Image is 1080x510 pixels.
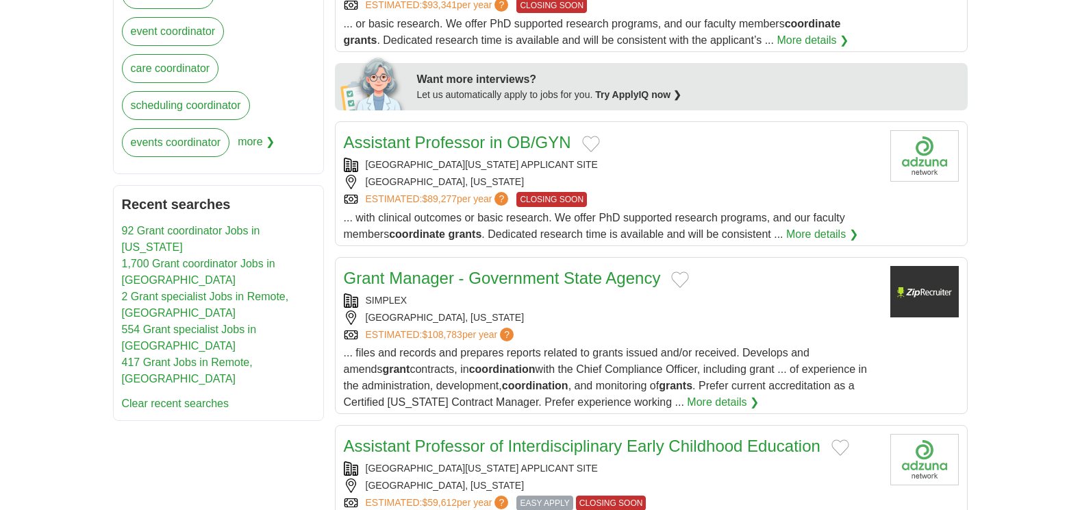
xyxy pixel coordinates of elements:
a: Assistant Professor of Interdisciplinary Early Childhood Education [344,437,820,455]
span: ... files and records and prepares reports related to grants issued and/or received. Develops and... [344,347,867,408]
button: Add to favorite jobs [671,271,689,288]
div: Let us automatically apply to jobs for you. [417,88,959,102]
span: more ❯ [238,128,275,165]
a: 1,700 Grant coordinator Jobs in [GEOGRAPHIC_DATA] [122,258,275,286]
a: 92 Grant coordinator Jobs in [US_STATE] [122,225,260,253]
h2: Recent searches [122,194,315,215]
button: Add to favorite jobs [831,439,849,456]
div: [GEOGRAPHIC_DATA], [US_STATE] [344,478,879,493]
a: More details ❯ [786,226,858,243]
span: ... or basic research. We offer PhD supported research programs, and our faculty members . Dedica... [344,18,841,46]
a: Try ApplyIQ now ❯ [595,89,681,100]
a: events coordinator [122,128,230,157]
div: [GEOGRAPHIC_DATA], [US_STATE] [344,311,879,325]
strong: grants [344,34,377,46]
strong: grants [448,228,481,240]
div: [GEOGRAPHIC_DATA], [US_STATE] [344,175,879,189]
span: ? [500,328,514,341]
img: Company logo [890,130,959,182]
a: 554 Grant specialist Jobs in [GEOGRAPHIC_DATA] [122,324,257,352]
strong: coordination [469,363,536,375]
button: Add to favorite jobs [582,136,600,152]
span: $89,277 [422,193,457,204]
div: Want more interviews? [417,71,959,88]
a: 2 Grant specialist Jobs in Remote, [GEOGRAPHIC_DATA] [122,291,289,319]
a: Assistant Professor in OB/GYN [344,133,571,151]
a: More details ❯ [687,394,759,411]
a: care coordinator [122,54,219,83]
strong: grant [382,363,410,375]
div: [GEOGRAPHIC_DATA][US_STATE] APPLICANT SITE [344,158,879,172]
strong: coordinate [785,18,841,29]
div: SIMPLEX [344,293,879,308]
strong: grants [659,380,692,391]
img: Company logo [890,434,959,485]
a: Grant Manager - Government State Agency [344,269,661,287]
strong: coordination [502,380,568,391]
span: $108,783 [422,329,462,340]
a: 417 Grant Jobs in Remote, [GEOGRAPHIC_DATA] [122,356,253,385]
span: ? [494,496,508,509]
span: ... with clinical outcomes or basic research. We offer PhD supported research programs, and our f... [344,212,845,240]
a: Clear recent searches [122,398,229,409]
a: scheduling coordinator [122,91,250,120]
a: ESTIMATED:$89,277per year? [366,192,512,207]
a: More details ❯ [777,32,849,49]
div: [GEOGRAPHIC_DATA][US_STATE] APPLICANT SITE [344,461,879,476]
img: apply-iq-scientist.png [340,56,407,110]
img: Company logo [890,266,959,317]
span: CLOSING SOON [516,192,587,207]
strong: coordinate [389,228,445,240]
span: $59,612 [422,497,457,508]
a: ESTIMATED:$108,783per year? [366,328,517,342]
a: event coordinator [122,17,225,46]
span: ? [494,192,508,206]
